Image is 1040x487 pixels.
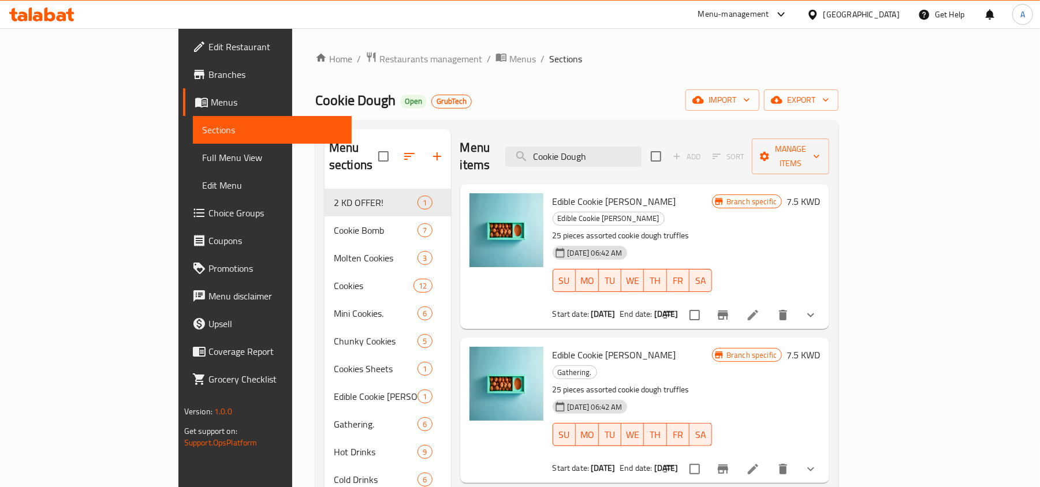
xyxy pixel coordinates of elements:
span: Branch specific [722,196,781,207]
div: Open [400,95,427,108]
span: Gathering. [553,366,597,379]
span: 6 [418,308,431,319]
div: items [418,389,432,403]
a: Edit menu item [746,462,760,476]
button: SU [553,269,576,292]
span: Sections [202,123,343,137]
b: [DATE] [591,306,615,321]
span: Full Menu View [202,151,343,164]
a: Full Menu View [193,144,352,171]
a: Restaurants management [366,51,482,66]
h6: 7.5 KWD [786,347,820,363]
button: Branch-specific-item [709,301,737,329]
li: / [540,52,545,66]
div: 2 KD OFFER!1 [325,189,451,216]
span: Mini Cookies. [334,306,418,320]
a: Menus [495,51,536,66]
button: show more [797,301,825,329]
div: Cookie Bomb7 [325,216,451,244]
button: export [764,89,838,111]
span: Select section first [705,148,752,166]
p: 25 pieces assorted cookie dough truffles [553,383,712,397]
a: Edit Restaurant [183,33,352,61]
span: 5 [418,336,431,347]
div: items [418,334,432,348]
span: Add item [668,148,705,166]
span: Edible Cookie [PERSON_NAME] [553,193,676,210]
span: Branches [208,68,343,81]
a: Edit Menu [193,171,352,199]
b: [DATE] [654,460,679,475]
div: Edible Cookie [PERSON_NAME]1 [325,383,451,410]
a: Choice Groups [183,199,352,227]
div: Gathering.6 [325,410,451,438]
span: export [773,93,829,107]
span: import [695,93,750,107]
span: End date: [620,460,652,475]
span: 2 KD OFFER! [334,196,418,209]
span: Cookie Bomb [334,223,418,237]
h2: Menu sections [329,139,378,174]
span: SA [694,426,707,443]
span: Hot Drinks [334,445,418,459]
button: MO [576,269,599,292]
span: Menu disclaimer [208,289,343,303]
a: Grocery Checklist [183,365,352,393]
span: Coverage Report [208,344,343,358]
span: 3 [418,253,431,264]
span: Cold Drinks [334,473,418,486]
span: A [1020,8,1025,21]
li: / [357,52,361,66]
div: Gathering. [553,365,597,379]
button: TH [644,423,666,446]
span: Cookies Sheets [334,362,418,376]
span: [DATE] 06:42 AM [563,248,627,259]
button: import [685,89,759,111]
div: Chunky Cookies5 [325,327,451,355]
span: Chunky Cookies [334,334,418,348]
span: Cookie Dough [315,87,396,113]
span: FR [672,426,685,443]
a: Coverage Report [183,338,352,365]
a: Promotions [183,254,352,282]
a: Menus [183,88,352,116]
div: items [413,279,432,293]
button: TH [644,269,666,292]
span: 1.0.0 [214,404,232,419]
b: [DATE] [591,460,615,475]
span: FR [672,272,685,289]
button: TU [599,423,621,446]
a: Edit menu item [746,308,760,322]
button: WE [621,423,644,446]
span: Coupons [208,234,343,248]
span: 9 [418,447,431,458]
button: WE [621,269,644,292]
a: Menu disclaimer [183,282,352,310]
div: Mini Cookies.6 [325,299,451,327]
span: Cookies [334,279,413,293]
span: Menus [211,95,343,109]
button: FR [667,423,689,446]
nav: breadcrumb [315,51,838,66]
span: Start date: [553,306,590,321]
span: Choice Groups [208,206,343,220]
div: items [418,362,432,376]
button: sort-choices [655,455,683,483]
div: Menu-management [698,8,769,21]
div: Cookies12 [325,272,451,299]
p: 25 pieces assorted cookie dough truffles [553,228,712,243]
div: items [418,223,432,237]
span: 7 [418,225,431,236]
span: [DATE] 06:42 AM [563,402,627,413]
div: Cookies Sheets1 [325,355,451,383]
span: Promotions [208,261,343,275]
span: Molten Cookies [334,251,418,265]
span: Select section [644,144,668,168]
div: [GEOGRAPHIC_DATA] [823,8,900,21]
span: TH [648,272,662,289]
